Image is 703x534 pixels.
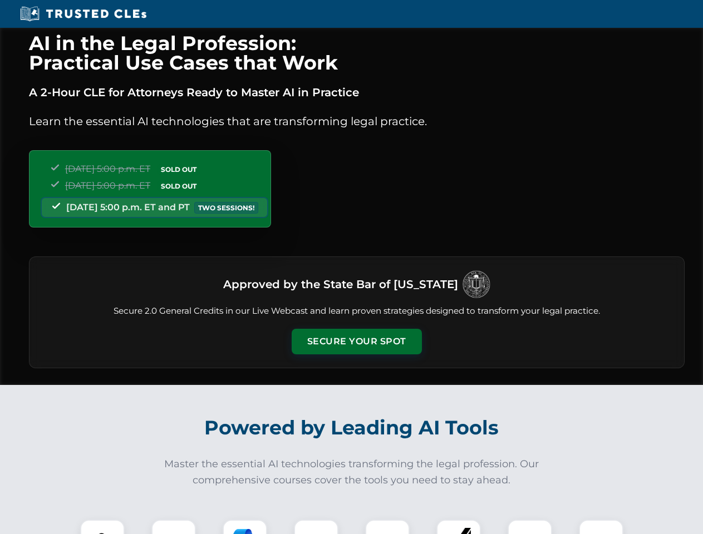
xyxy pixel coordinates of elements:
p: Master the essential AI technologies transforming the legal profession. Our comprehensive courses... [157,456,547,488]
span: SOLD OUT [157,164,200,175]
span: [DATE] 5:00 p.m. ET [65,180,150,191]
h3: Approved by the State Bar of [US_STATE] [223,274,458,294]
img: Logo [463,270,490,298]
p: Secure 2.0 General Credits in our Live Webcast and learn proven strategies designed to transform ... [43,305,671,318]
img: Trusted CLEs [17,6,150,22]
span: [DATE] 5:00 p.m. ET [65,164,150,174]
button: Secure Your Spot [292,329,422,354]
span: SOLD OUT [157,180,200,192]
p: A 2-Hour CLE for Attorneys Ready to Master AI in Practice [29,83,685,101]
h1: AI in the Legal Profession: Practical Use Cases that Work [29,33,685,72]
p: Learn the essential AI technologies that are transforming legal practice. [29,112,685,130]
h2: Powered by Leading AI Tools [43,408,660,447]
